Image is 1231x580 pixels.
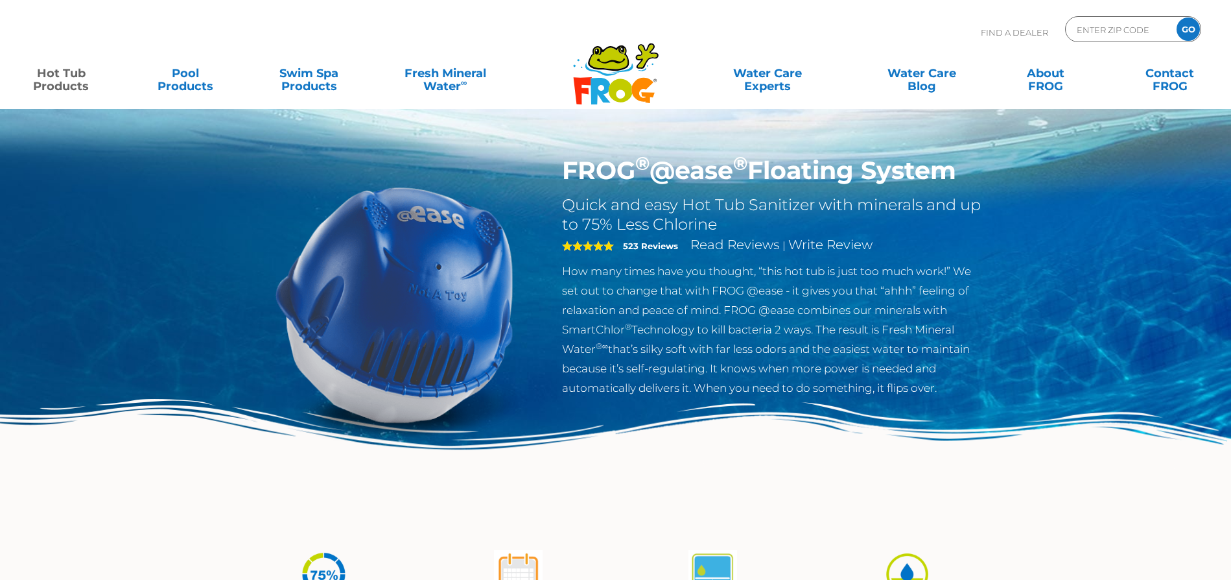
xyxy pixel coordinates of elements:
sup: ® [733,152,747,175]
p: How many times have you thought, “this hot tub is just too much work!” We set out to change that ... [562,261,985,398]
img: hot-tub-product-atease-system.png [246,156,543,453]
a: Water CareExperts [690,60,847,86]
a: Swim SpaProducts [261,60,357,86]
strong: 523 Reviews [623,241,678,251]
sup: ® [625,322,631,332]
input: GO [1177,18,1200,41]
a: Fresh MineralWater∞ [385,60,506,86]
h1: FROG @ease Floating System [562,156,985,186]
a: PoolProducts [137,60,233,86]
sup: ∞ [461,77,467,88]
a: AboutFROG [998,60,1094,86]
a: Read Reviews [690,237,780,252]
sup: ®∞ [596,341,608,351]
a: Water CareBlog [874,60,970,86]
span: | [782,239,786,252]
span: 5 [562,241,614,251]
a: Write Review [788,237,873,252]
a: ContactFROG [1121,60,1218,86]
img: Frog Products Logo [566,26,666,105]
h2: Quick and easy Hot Tub Sanitizer with minerals and up to 75% Less Chlorine [562,195,985,234]
sup: ® [635,152,650,175]
p: Find A Dealer [981,16,1048,49]
a: Hot TubProducts [13,60,110,86]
